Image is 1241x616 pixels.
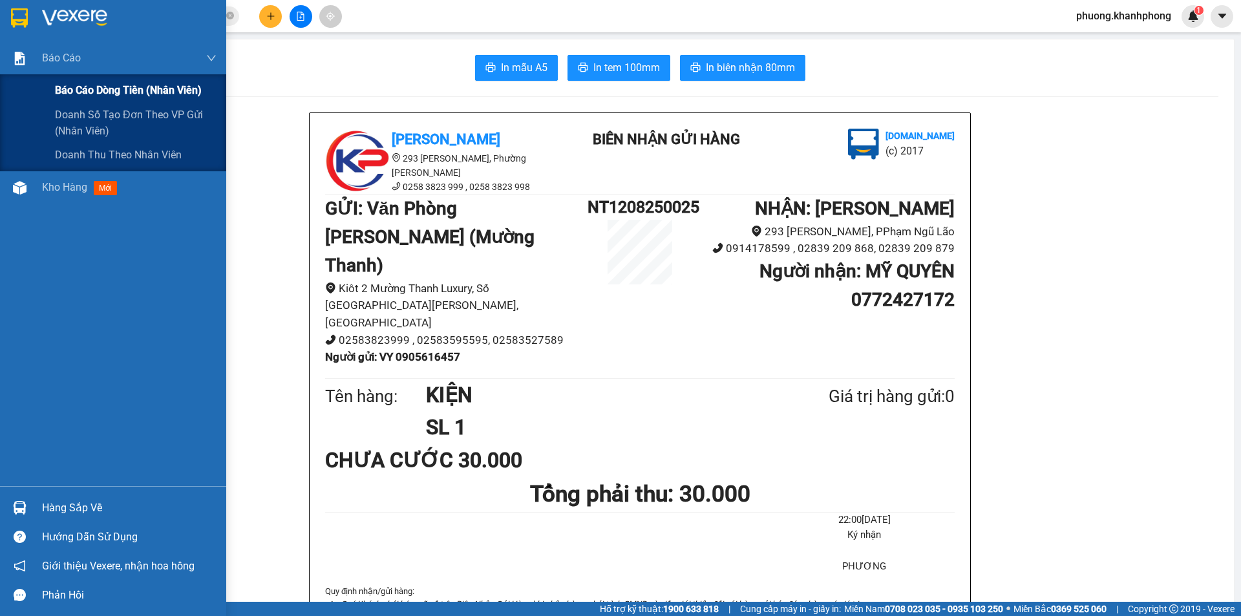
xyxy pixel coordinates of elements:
span: In tem 100mm [593,59,660,76]
span: Cung cấp máy in - giấy in: [740,602,841,616]
span: In biên nhận 80mm [706,59,795,76]
button: printerIn mẫu A5 [475,55,558,81]
h1: Tổng phải thu: 30.000 [325,476,955,512]
b: [PERSON_NAME] [392,131,500,147]
div: Phản hồi [42,586,217,605]
li: (c) 2017 [109,61,178,78]
strong: 1900 633 818 [663,604,719,614]
h1: KIỆN [426,379,766,411]
b: GỬI : Văn Phòng [PERSON_NAME] (Mường Thanh) [325,198,535,276]
b: [PERSON_NAME] [16,83,73,144]
span: caret-down [1216,10,1228,22]
b: Người nhận : MỸ QUYÊN 0772427172 [759,260,955,310]
span: close-circle [226,10,234,23]
span: printer [690,62,701,74]
li: Ký nhận [774,527,955,543]
li: Kiôt 2 Mường Thanh Luxury, Số [GEOGRAPHIC_DATA][PERSON_NAME], [GEOGRAPHIC_DATA] [325,280,588,332]
b: BIÊN NHẬN GỬI HÀNG [83,19,124,102]
button: file-add [290,5,312,28]
b: Người gửi : VY 0905616457 [325,350,460,363]
span: Miền Bắc [1013,602,1107,616]
span: | [1116,602,1118,616]
b: [DOMAIN_NAME] [109,49,178,59]
b: BIÊN NHẬN GỬI HÀNG [593,131,740,147]
span: environment [392,153,401,162]
li: 02583823999 , 02583595595, 02583527589 [325,332,588,349]
button: printerIn tem 100mm [567,55,670,81]
span: phone [712,242,723,253]
li: PHƯƠNG [774,559,955,575]
span: environment [751,226,762,237]
button: aim [319,5,342,28]
strong: 0708 023 035 - 0935 103 250 [885,604,1003,614]
div: Tên hàng: [325,383,426,410]
li: 293 [PERSON_NAME], PPhạm Ngũ Lão [692,223,955,240]
span: In mẫu A5 [501,59,547,76]
div: Giá trị hàng gửi: 0 [766,383,955,410]
h1: NT1208250025 [588,195,692,220]
li: 22:00[DATE] [774,513,955,528]
span: Doanh số tạo đơn theo VP gửi (nhân viên) [55,107,217,139]
span: 1 [1196,6,1201,15]
div: CHƯA CƯỚC 30.000 [325,444,533,476]
span: plus [266,12,275,21]
span: Doanh thu theo nhân viên [55,147,182,163]
sup: 1 [1194,6,1204,15]
span: phuong.khanhphong [1066,8,1182,24]
img: warehouse-icon [13,501,27,515]
span: printer [485,62,496,74]
span: notification [14,560,26,572]
img: logo.jpg [325,129,390,193]
div: Hàng sắp về [42,498,217,518]
li: 0914178599 , 02839 209 868, 02839 209 879 [692,240,955,257]
li: (c) 2017 [886,143,955,159]
span: Miền Nam [844,602,1003,616]
span: environment [325,282,336,293]
img: logo.jpg [16,16,81,81]
span: phone [325,334,336,345]
span: | [728,602,730,616]
button: plus [259,5,282,28]
span: Báo cáo [42,50,81,66]
img: logo.jpg [140,16,171,47]
span: file-add [296,12,305,21]
span: message [14,589,26,601]
span: Báo cáo dòng tiền (nhân viên) [55,82,202,98]
span: Giới thiệu Vexere, nhận hoa hồng [42,558,195,574]
img: logo-vxr [11,8,28,28]
span: phone [392,182,401,191]
li: 293 [PERSON_NAME], Phường [PERSON_NAME] [325,151,558,180]
span: aim [326,12,335,21]
li: 0258 3823 999 , 0258 3823 998 [325,180,558,194]
b: NHẬN : [PERSON_NAME] [755,198,955,219]
span: copyright [1169,604,1178,613]
button: caret-down [1211,5,1233,28]
img: warehouse-icon [13,181,27,195]
img: logo.jpg [848,129,879,160]
button: printerIn biên nhận 80mm [680,55,805,81]
span: down [206,53,217,63]
span: ⚪️ [1006,606,1010,611]
img: icon-new-feature [1187,10,1199,22]
span: question-circle [14,531,26,543]
img: solution-icon [13,52,27,65]
span: Kho hàng [42,181,87,193]
div: Hướng dẫn sử dụng [42,527,217,547]
h1: SL 1 [426,411,766,443]
span: mới [94,181,117,195]
span: close-circle [226,12,234,19]
span: printer [578,62,588,74]
strong: 0369 525 060 [1051,604,1107,614]
i: Quý Khách phải báo mã số trên Biên Nhận Gửi Hàng khi nhận hàng, phải trình CMND và giấy giới thiệ... [341,599,860,609]
span: Hỗ trợ kỹ thuật: [600,602,719,616]
b: [DOMAIN_NAME] [886,131,955,141]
